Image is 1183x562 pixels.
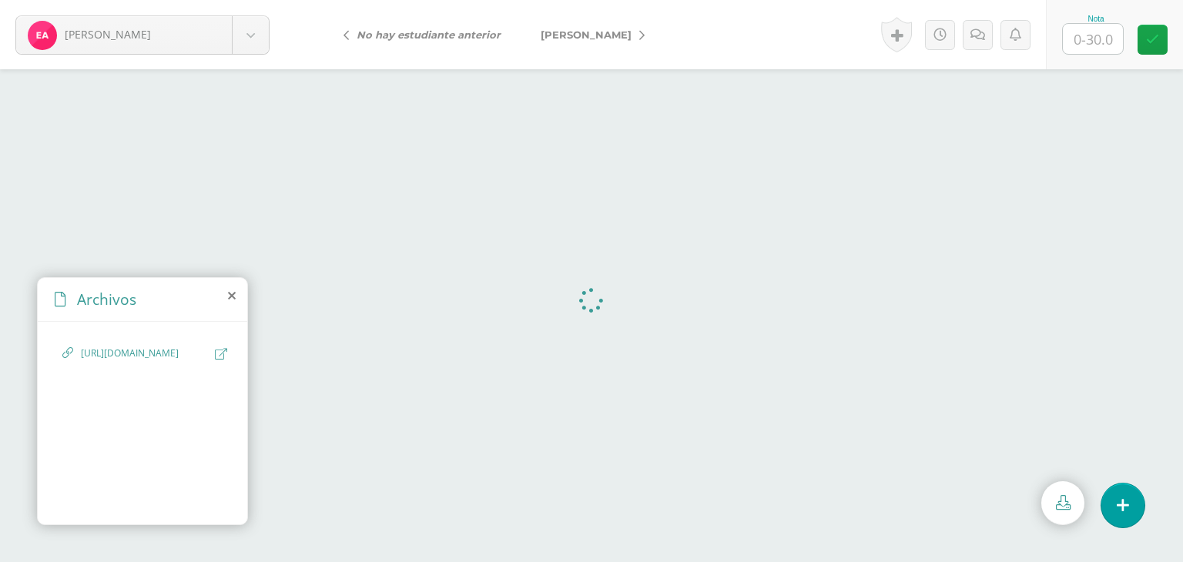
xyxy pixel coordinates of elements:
[81,346,207,361] span: [URL][DOMAIN_NAME]
[16,16,269,54] a: [PERSON_NAME]
[1062,15,1130,23] div: Nota
[65,27,151,42] span: [PERSON_NAME]
[77,289,136,309] span: Archivos
[228,289,236,302] i: close
[521,16,657,53] a: [PERSON_NAME]
[28,21,57,50] img: 36fee0953c28cc8f675e96a348614277.png
[331,16,521,53] a: No hay estudiante anterior
[357,28,501,41] i: No hay estudiante anterior
[541,28,632,41] span: [PERSON_NAME]
[1063,24,1123,54] input: 0-30.0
